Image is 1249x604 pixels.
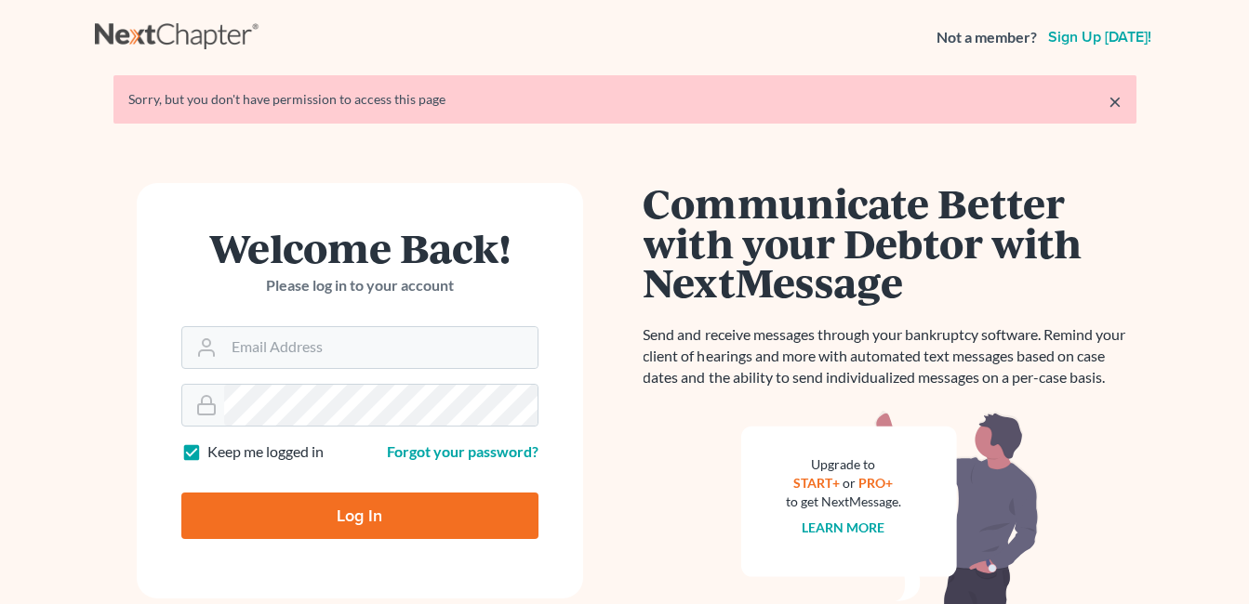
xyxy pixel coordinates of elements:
[802,519,884,535] a: Learn more
[181,492,538,539] input: Log In
[181,275,538,296] p: Please log in to your account
[644,183,1136,302] h1: Communicate Better with your Debtor with NextMessage
[181,228,538,268] h1: Welcome Back!
[858,475,893,491] a: PRO+
[786,455,901,474] div: Upgrade to
[937,27,1037,48] strong: Not a member?
[128,90,1122,109] div: Sorry, but you don't have permission to access this page
[1044,30,1155,45] a: Sign up [DATE]!
[224,327,538,368] input: Email Address
[793,475,840,491] a: START+
[786,492,901,511] div: to get NextMessage.
[843,475,856,491] span: or
[387,442,538,460] a: Forgot your password?
[207,441,324,463] label: Keep me logged in
[1109,90,1122,112] a: ×
[644,324,1136,388] p: Send and receive messages through your bankruptcy software. Remind your client of hearings and mo...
